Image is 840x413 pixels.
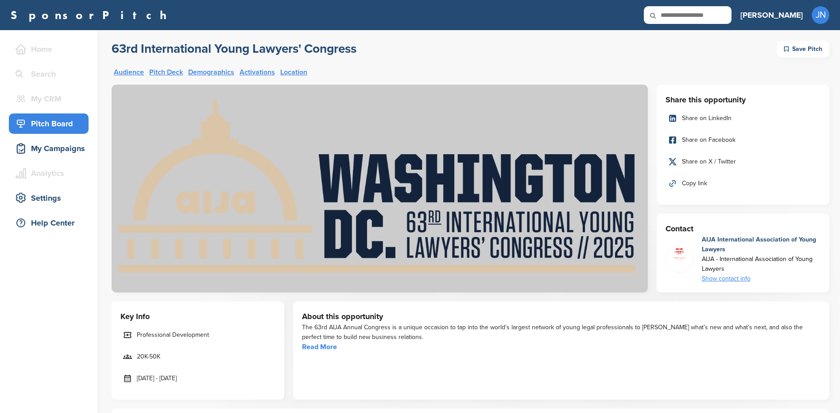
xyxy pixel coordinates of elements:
[666,174,821,193] a: Copy link
[9,113,89,134] a: Pitch Board
[13,66,89,82] div: Search
[9,213,89,233] a: Help Center
[13,165,89,181] div: Analytics
[740,5,803,25] a: [PERSON_NAME]
[13,215,89,231] div: Help Center
[9,163,89,183] a: Analytics
[666,94,821,106] h3: Share this opportunity
[114,69,144,76] a: Audience
[137,352,160,362] span: 20K-50K
[9,89,89,109] a: My CRM
[666,222,821,235] h3: Contact
[13,140,89,156] div: My Campaigns
[702,274,821,284] div: Show contact info
[240,69,275,76] a: Activations
[777,41,829,58] div: Save Pitch
[120,310,275,323] h3: Key Info
[112,41,356,57] h2: 63rd International Young Lawyers' Congress
[280,69,307,76] a: Location
[188,69,234,76] a: Demographics
[666,109,821,128] a: Share on LinkedIn
[112,85,648,292] img: Sponsorpitch &
[302,323,821,342] div: The 63rd AIJA Annual Congress is a unique occasion to tap into the world’s largest network of you...
[812,6,829,24] span: JN
[682,135,735,145] span: Share on Facebook
[13,190,89,206] div: Settings
[9,64,89,84] a: Search
[13,91,89,107] div: My CRM
[11,9,172,21] a: SponsorPitch
[702,254,821,274] div: AIJA - International Association of Young Lawyers
[666,152,821,171] a: Share on X / Twitter
[9,39,89,59] a: Home
[149,69,183,76] a: Pitch Deck
[666,246,693,262] img: Image20241211132401
[112,41,356,58] a: 63rd International Young Lawyers' Congress
[137,330,209,340] span: Professional Development
[9,188,89,208] a: Settings
[302,310,821,323] h3: About this opportunity
[302,343,337,351] a: Read More
[666,131,821,149] a: Share on Facebook
[13,116,89,132] div: Pitch Board
[13,41,89,57] div: Home
[9,138,89,159] a: My Campaigns
[682,113,732,123] span: Share on LinkedIn
[702,235,821,254] div: AIJA International Association of Young Lawyers
[740,9,803,21] h3: [PERSON_NAME]
[682,179,707,188] span: Copy link
[682,157,736,167] span: Share on X / Twitter
[137,374,177,383] span: [DATE] - [DATE]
